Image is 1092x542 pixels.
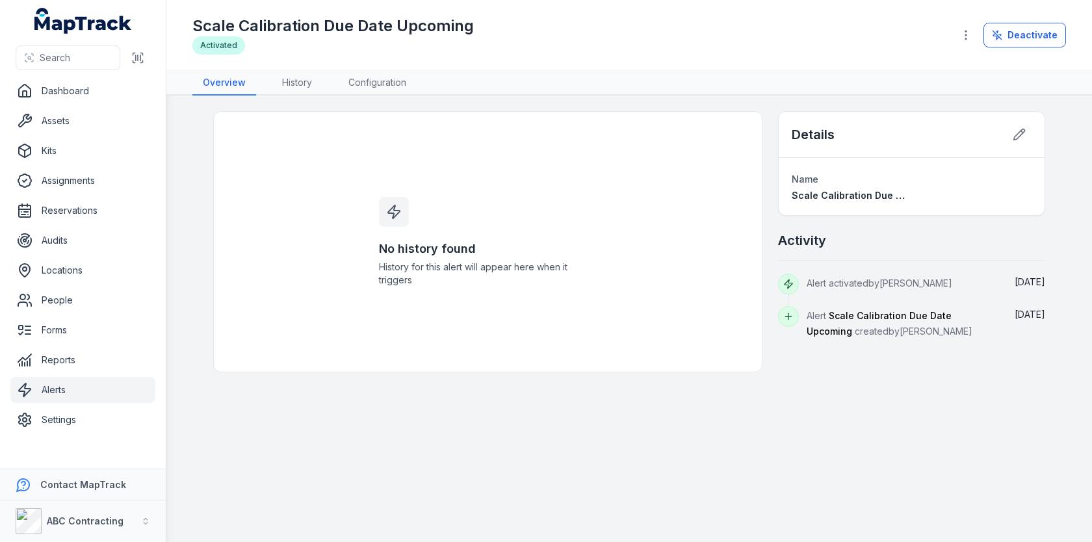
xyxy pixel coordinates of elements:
a: Assignments [10,168,155,194]
span: Scale Calibration Due Date Upcoming [792,190,966,201]
span: History for this alert will appear here when it triggers [379,261,597,287]
h2: Activity [778,231,826,250]
span: Search [40,51,70,64]
h1: Scale Calibration Due Date Upcoming [192,16,474,36]
a: Forms [10,317,155,343]
a: Alerts [10,377,155,403]
span: [DATE] [1015,309,1045,320]
a: Reservations [10,198,155,224]
a: Reports [10,347,155,373]
span: Name [792,174,818,185]
a: Overview [192,71,256,96]
div: Activated [192,36,245,55]
a: Locations [10,257,155,283]
span: [DATE] [1015,276,1045,287]
span: Alert configuration has been updated! [473,510,635,521]
a: Kits [10,138,155,164]
a: History [272,71,322,96]
strong: Contact MapTrack [40,479,126,490]
button: Search [16,45,120,70]
a: Assets [10,108,155,134]
a: Configuration [338,71,417,96]
h2: Details [792,125,835,144]
span: Scale Calibration Due Date Upcoming [807,310,952,337]
a: Dashboard [10,78,155,104]
a: MapTrack [34,8,132,34]
span: Alert activated by [PERSON_NAME] [807,277,952,289]
a: Audits [10,227,155,253]
strong: ABC Contracting [47,515,123,526]
h3: No history found [379,240,597,258]
span: Alert created by [PERSON_NAME] [807,310,972,337]
a: People [10,287,155,313]
button: Deactivate [983,23,1066,47]
a: Settings [10,407,155,433]
time: 11/08/2025, 2:28:14 pm [1015,276,1045,287]
time: 11/08/2025, 2:25:44 pm [1015,309,1045,320]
